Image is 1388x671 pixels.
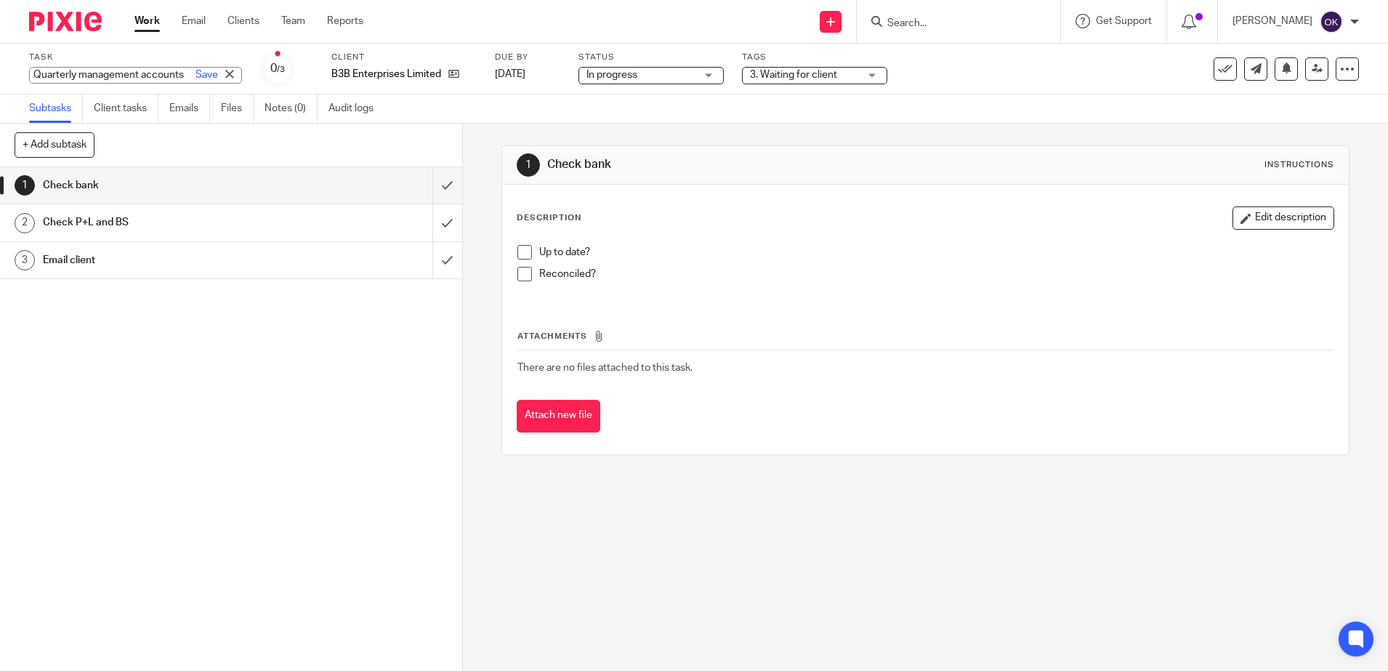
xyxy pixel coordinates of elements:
h1: Check bank [547,157,956,172]
h1: Email client [43,249,293,271]
div: Instructions [1264,159,1334,171]
h1: Check bank [43,174,293,196]
a: Clients [227,14,259,28]
p: Reconciled? [539,267,1333,281]
button: Edit description [1232,206,1334,230]
label: Client [331,52,477,63]
button: + Add subtask [15,132,94,157]
img: Pixie [29,12,102,31]
div: 2 [15,213,35,233]
input: Search [886,17,1017,31]
a: Team [281,14,305,28]
h1: Check P+L and BS [43,212,293,233]
span: There are no files attached to this task. [517,363,693,373]
button: Attach new file [517,400,600,433]
span: [DATE] [495,69,525,79]
span: Get Support [1096,16,1152,26]
a: Files [221,95,254,123]
a: Email [182,14,206,28]
label: Tags [742,52,887,63]
a: Notes (0) [265,95,318,123]
div: 1 [517,153,540,177]
a: Subtasks [29,95,83,123]
a: Reports [327,14,363,28]
p: Up to date? [539,245,1333,260]
p: [PERSON_NAME] [1232,14,1312,28]
a: Work [134,14,160,28]
a: Save [195,68,218,82]
div: 0 [270,60,285,77]
label: Task [29,52,242,63]
span: 3. Waiting for client [750,70,837,80]
small: /3 [277,65,285,73]
a: Audit logs [328,95,384,123]
label: Status [578,52,724,63]
div: 1 [15,175,35,196]
a: Emails [169,95,210,123]
div: 3 [15,250,35,270]
span: Attachments [517,332,587,340]
a: Client tasks [94,95,158,123]
span: In progress [586,70,637,80]
div: Quarterly management accounts [29,67,242,84]
img: svg%3E [1320,10,1343,33]
p: Description [517,212,581,224]
p: B3B Enterprises Limited [331,67,441,81]
label: Due by [495,52,560,63]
